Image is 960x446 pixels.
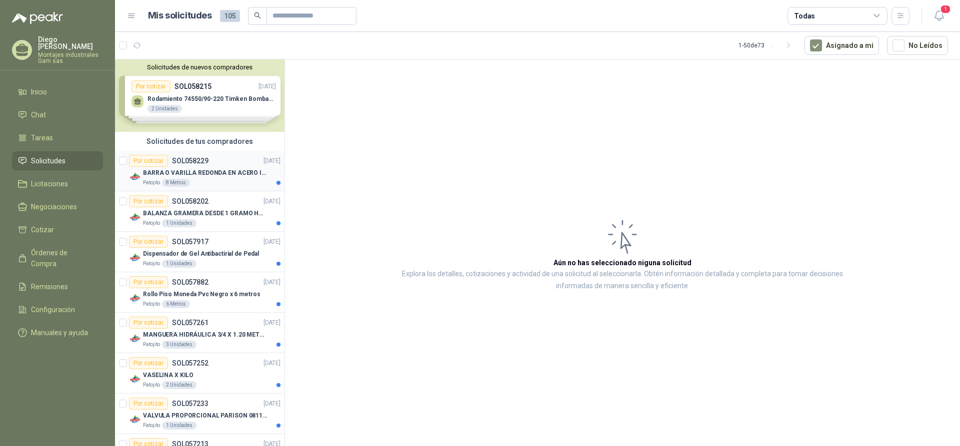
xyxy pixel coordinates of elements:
h1: Mis solicitudes [148,8,212,23]
p: SOL057261 [172,319,208,326]
div: Por cotizar [129,398,168,410]
span: Manuales y ayuda [31,327,88,338]
span: Negociaciones [31,201,77,212]
a: Chat [12,105,103,124]
h3: Aún no has seleccionado niguna solicitud [553,257,691,268]
span: 1 [940,4,951,14]
div: Por cotizar [129,195,168,207]
div: 6 Metros [162,300,190,308]
p: Explora los detalles, cotizaciones y actividad de una solicitud al seleccionarla. Obtén informaci... [385,268,860,292]
a: Solicitudes [12,151,103,170]
a: Cotizar [12,220,103,239]
p: Patojito [143,260,160,268]
p: Diego [PERSON_NAME] [38,36,103,50]
span: Licitaciones [31,178,68,189]
p: Dispensador de Gel Antibactirial de Pedal [143,249,259,259]
p: [DATE] [263,278,280,287]
div: Por cotizar [129,236,168,248]
div: Todas [794,10,815,21]
a: Órdenes de Compra [12,243,103,273]
p: [DATE] [263,237,280,247]
span: Configuración [31,304,75,315]
span: Solicitudes [31,155,65,166]
p: VASELINA X KILO [143,371,193,380]
span: Chat [31,109,46,120]
p: Patojito [143,422,160,430]
div: Por cotizar [129,276,168,288]
p: BARRA O VARILLA REDONDA EN ACERO INOXIDABLE DE 2" O 50 MM [143,168,267,178]
p: Patojito [143,300,160,308]
a: Inicio [12,82,103,101]
div: 1 - 50 de 73 [738,37,796,53]
button: Solicitudes de nuevos compradores [119,63,280,71]
p: Patojito [143,179,160,187]
div: Por cotizar [129,155,168,167]
a: Tareas [12,128,103,147]
img: Company Logo [129,373,141,385]
p: SOL057252 [172,360,208,367]
img: Company Logo [129,211,141,223]
p: Patojito [143,381,160,389]
div: 2 Unidades [162,381,196,389]
p: SOL057917 [172,238,208,245]
button: No Leídos [887,36,948,55]
p: BALANZA GRAMERA DESDE 1 GRAMO HASTA 5 GRAMOS [143,209,267,218]
div: Por cotizar [129,317,168,329]
div: Solicitudes de tus compradores [115,132,284,151]
a: Por cotizarSOL057882[DATE] Company LogoRollo Piso Moneda Pvc Negro x 6 metrosPatojito6 Metros [115,272,284,313]
img: Company Logo [129,414,141,426]
p: Montajes industriales Gam sas [38,52,103,64]
div: Solicitudes de nuevos compradoresPor cotizarSOL058215[DATE] Rodamiento 74550/90-220 Timken BombaV... [115,59,284,132]
img: Company Logo [129,252,141,264]
span: Tareas [31,132,53,143]
button: 1 [930,7,948,25]
button: Asignado a mi [804,36,879,55]
span: Cotizar [31,224,54,235]
div: 8 Metros [162,179,190,187]
div: 1 Unidades [162,422,196,430]
a: Por cotizarSOL058202[DATE] Company LogoBALANZA GRAMERA DESDE 1 GRAMO HASTA 5 GRAMOSPatojito1 Unid... [115,191,284,232]
p: MANGUERA HIDRÁULICA 3/4 X 1.20 METROS DE LONGITUD HR-HR-ACOPLADA [143,330,267,340]
img: Company Logo [129,333,141,345]
img: Company Logo [129,292,141,304]
a: Remisiones [12,277,103,296]
p: [DATE] [263,399,280,409]
span: Remisiones [31,281,68,292]
p: Patojito [143,341,160,349]
p: [DATE] [263,156,280,166]
p: VALVULA PROPORCIONAL PARISON 0811404612 / 4WRPEH6C4 REXROTH [143,411,267,421]
div: 1 Unidades [162,260,196,268]
div: 3 Unidades [162,341,196,349]
a: Por cotizarSOL057917[DATE] Company LogoDispensador de Gel Antibactirial de PedalPatojito1 Unidades [115,232,284,272]
a: Manuales y ayuda [12,323,103,342]
span: Órdenes de Compra [31,247,93,269]
p: [DATE] [263,359,280,368]
p: SOL058229 [172,157,208,164]
a: Configuración [12,300,103,319]
img: Company Logo [129,171,141,183]
div: 1 Unidades [162,219,196,227]
img: Logo peakr [12,12,63,24]
p: SOL057233 [172,400,208,407]
a: Negociaciones [12,197,103,216]
span: search [254,12,261,19]
span: Inicio [31,86,47,97]
p: [DATE] [263,318,280,328]
a: Por cotizarSOL057252[DATE] Company LogoVASELINA X KILOPatojito2 Unidades [115,353,284,394]
p: [DATE] [263,197,280,206]
p: SOL058202 [172,198,208,205]
a: Por cotizarSOL058229[DATE] Company LogoBARRA O VARILLA REDONDA EN ACERO INOXIDABLE DE 2" O 50 MMP... [115,151,284,191]
p: Patojito [143,219,160,227]
span: 105 [220,10,240,22]
a: Por cotizarSOL057233[DATE] Company LogoVALVULA PROPORCIONAL PARISON 0811404612 / 4WRPEH6C4 REXROT... [115,394,284,434]
div: Por cotizar [129,357,168,369]
p: Rollo Piso Moneda Pvc Negro x 6 metros [143,290,260,299]
a: Por cotizarSOL057261[DATE] Company LogoMANGUERA HIDRÁULICA 3/4 X 1.20 METROS DE LONGITUD HR-HR-AC... [115,313,284,353]
p: SOL057882 [172,279,208,286]
a: Licitaciones [12,174,103,193]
